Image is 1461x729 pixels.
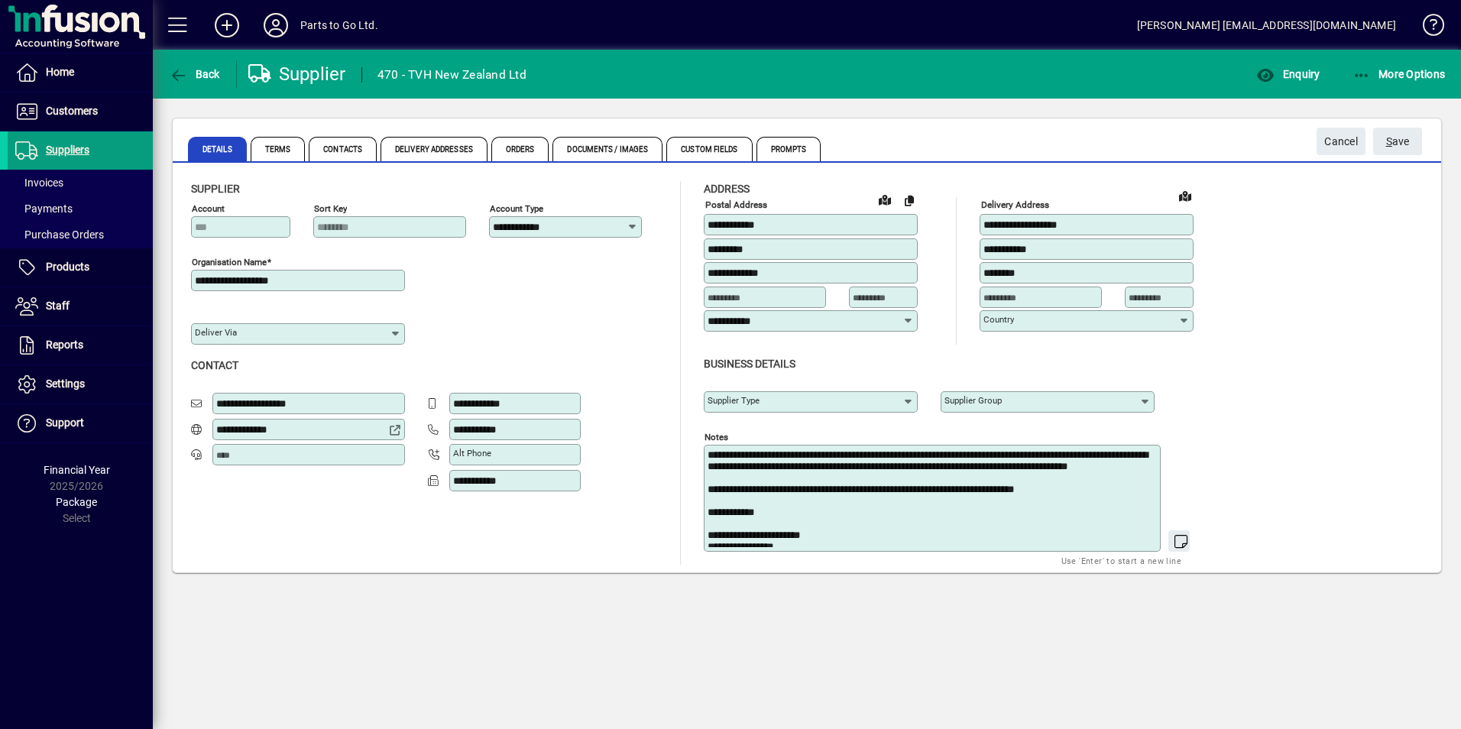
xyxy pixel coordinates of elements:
span: Contacts [309,137,377,161]
a: Home [8,53,153,92]
span: Terms [251,137,306,161]
span: Suppliers [46,144,89,156]
span: Custom Fields [666,137,752,161]
a: Reports [8,326,153,364]
span: Prompts [756,137,821,161]
span: Details [188,137,247,161]
mat-label: Notes [705,431,728,442]
span: Payments [15,202,73,215]
span: Supplier [191,183,240,195]
span: Business details [704,358,795,370]
span: ave [1386,129,1410,154]
div: Parts to Go Ltd. [300,13,378,37]
a: Settings [8,365,153,403]
span: Home [46,66,74,78]
button: Save [1373,128,1422,155]
button: Back [165,60,224,88]
a: Knowledge Base [1411,3,1442,53]
button: Copy to Delivery address [897,188,922,212]
mat-label: Account [192,203,225,214]
a: View on map [873,187,897,212]
mat-label: Supplier group [944,395,1002,406]
a: Purchase Orders [8,222,153,248]
mat-label: Deliver via [195,327,237,338]
a: Invoices [8,170,153,196]
mat-label: Country [983,314,1014,325]
span: Documents / Images [552,137,662,161]
button: Add [202,11,251,39]
span: More Options [1352,68,1446,80]
a: Payments [8,196,153,222]
app-page-header-button: Back [153,60,237,88]
button: Enquiry [1252,60,1323,88]
span: S [1386,135,1392,147]
button: Cancel [1317,128,1365,155]
a: Staff [8,287,153,326]
span: Customers [46,105,98,117]
span: Contact [191,359,238,371]
mat-label: Supplier type [708,395,760,406]
div: Supplier [248,62,346,86]
mat-label: Organisation name [192,257,267,267]
span: Cancel [1324,129,1358,154]
span: Enquiry [1256,68,1320,80]
a: Support [8,404,153,442]
span: Purchase Orders [15,228,104,241]
mat-label: Account Type [490,203,543,214]
span: Reports [46,339,83,351]
span: Delivery Addresses [381,137,488,161]
span: Staff [46,300,70,312]
span: Back [169,68,220,80]
a: View on map [1173,183,1197,208]
span: Support [46,416,84,429]
span: Orders [491,137,549,161]
mat-label: Sort key [314,203,347,214]
button: More Options [1349,60,1450,88]
div: [PERSON_NAME] [EMAIL_ADDRESS][DOMAIN_NAME] [1137,13,1396,37]
a: Products [8,248,153,287]
button: Profile [251,11,300,39]
span: Financial Year [44,464,110,476]
mat-label: Alt Phone [453,448,491,458]
div: 470 - TVH New Zealand Ltd [377,63,526,87]
a: Customers [8,92,153,131]
span: Invoices [15,177,63,189]
span: Products [46,261,89,273]
span: Package [56,496,97,508]
span: Address [704,183,750,195]
mat-hint: Use 'Enter' to start a new line [1061,552,1181,569]
span: Settings [46,377,85,390]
